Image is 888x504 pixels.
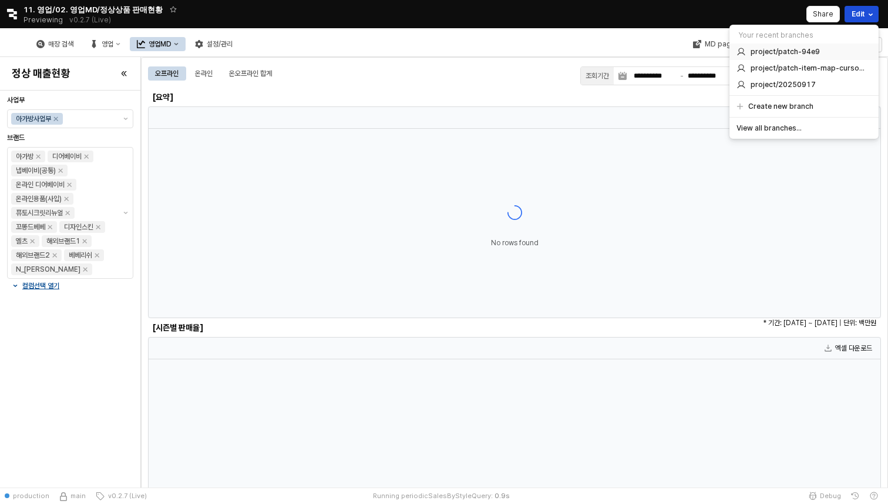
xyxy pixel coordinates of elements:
button: 영업MD [130,37,186,51]
h5: View all branches... [736,124,802,133]
div: 꼬똥드베베 [16,221,45,233]
div: 퓨토시크릿리뉴얼 [16,207,63,219]
p: 컬럼선택 열기 [22,281,59,291]
div: 베베리쉬 [69,249,92,261]
div: 온라인용품(사입) [16,193,62,205]
div: 엘츠 [16,235,28,247]
span: 브랜드 [7,133,25,142]
h5: project/patch-94e9 [751,47,820,56]
button: Edit [845,6,879,22]
span: 11. 영업/02. 영업MD/정상상품 판매현황 [23,4,163,15]
span: v0.2.7 (Live) [105,491,147,500]
div: Remove 냅베이비(공통) [58,168,63,173]
span: production [13,491,49,500]
div: 디어베이비 [52,151,82,162]
span: Previewing [23,14,63,26]
div: MD page [PERSON_NAME] [704,40,793,48]
div: Remove 아가방사업부 [53,116,58,121]
div: Remove 해외브랜드2 [52,253,57,258]
div: Remove 퓨토시크릿리뉴얼 [65,211,70,215]
span: Running periodicSalesByStyleQuery: [373,491,493,500]
button: Debug [803,488,846,504]
div: Remove 해외브랜드1 [82,239,87,243]
button: 컬럼선택 열기 [12,281,129,291]
div: 온라인 [188,66,220,81]
button: 제안 사항 표시 [119,110,133,128]
div: Remove 디자인스킨 [96,225,100,229]
div: 설정/관리 [207,40,233,48]
div: Remove 엘츠 [30,239,35,243]
div: 오프라인 [148,66,186,81]
h6: [요약] [153,92,327,102]
div: 해외브랜드1 [46,235,80,247]
div: 영업 [102,40,113,48]
div: Remove 꼬똥드베베 [48,225,52,229]
p: v0.2.7 (Live) [69,15,111,25]
div: 냅베이비(공통) [16,165,56,176]
div: Remove 온라인용품(사입) [64,196,69,201]
div: Remove 아가방 [36,154,41,159]
button: Source Control [54,488,90,504]
span: 사업부 [7,96,25,104]
div: 매장 검색 [48,40,73,48]
button: Releases and History [63,12,117,28]
div: Previewing v0.2.7 (Live) [23,12,117,28]
button: 설정/관리 [188,37,240,51]
main: App Frame [141,57,888,488]
span: Debug [820,491,841,500]
button: Help [865,488,883,504]
div: 온오프라인 합계 [222,66,279,81]
div: 아가방사업부 [16,113,51,125]
h5: project/20250917 [751,80,816,89]
p: * 기간: [DATE] ~ [DATE] | 단위: 백만원 [458,96,876,107]
button: 영업 [83,37,127,51]
button: Share app [806,6,840,22]
button: Add app to favorites [167,4,179,15]
button: History [846,488,865,504]
div: Remove N_이야이야오 [83,267,88,272]
div: 조회기간 [586,70,609,82]
div: Remove 디어베이비 [84,154,89,159]
div: N_[PERSON_NAME] [16,263,80,275]
div: Remove 베베리쉬 [95,253,99,258]
h4: 정상 매출현황 [12,68,70,79]
div: 온라인 [195,66,213,81]
div: 오프라인 [155,66,179,81]
h5: Create new branch [748,102,813,111]
span: 0.9 s [495,491,510,500]
div: 온오프라인 합계 [229,66,272,81]
button: 제안 사항 표시 [119,148,133,278]
p: * 기간: [DATE] ~ [DATE] | 단위: 백만원 [458,318,876,328]
button: MD page [PERSON_NAME] [685,37,807,51]
p: Share [813,9,833,19]
div: Your recent branches [729,27,876,44]
h6: [시즌별 판매율] [153,322,327,333]
button: 매장 검색 [29,37,80,51]
span: main [70,491,86,500]
button: v0.2.7 (Live) [90,488,152,504]
div: 영업MD [149,40,171,48]
div: MD page 이동 [685,37,807,51]
div: 디자인스킨 [64,221,93,233]
div: 온라인 디어베이비 [16,179,65,191]
h5: project/patch-item-map-cursor-test [751,64,867,73]
div: 해외브랜드2 [16,249,50,261]
div: 아가방 [16,151,33,162]
div: Remove 온라인 디어베이비 [67,182,72,187]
